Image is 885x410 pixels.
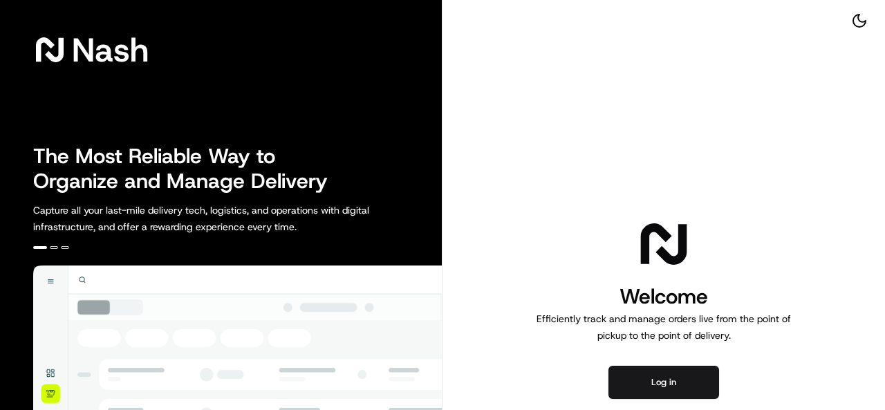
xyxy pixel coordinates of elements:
p: Capture all your last-mile delivery tech, logistics, and operations with digital infrastructure, ... [33,202,431,235]
span: Nash [72,36,149,64]
p: Efficiently track and manage orders live from the point of pickup to the point of delivery. [531,310,796,344]
button: Log in [608,366,719,399]
h1: Welcome [531,283,796,310]
h2: The Most Reliable Way to Organize and Manage Delivery [33,144,343,194]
